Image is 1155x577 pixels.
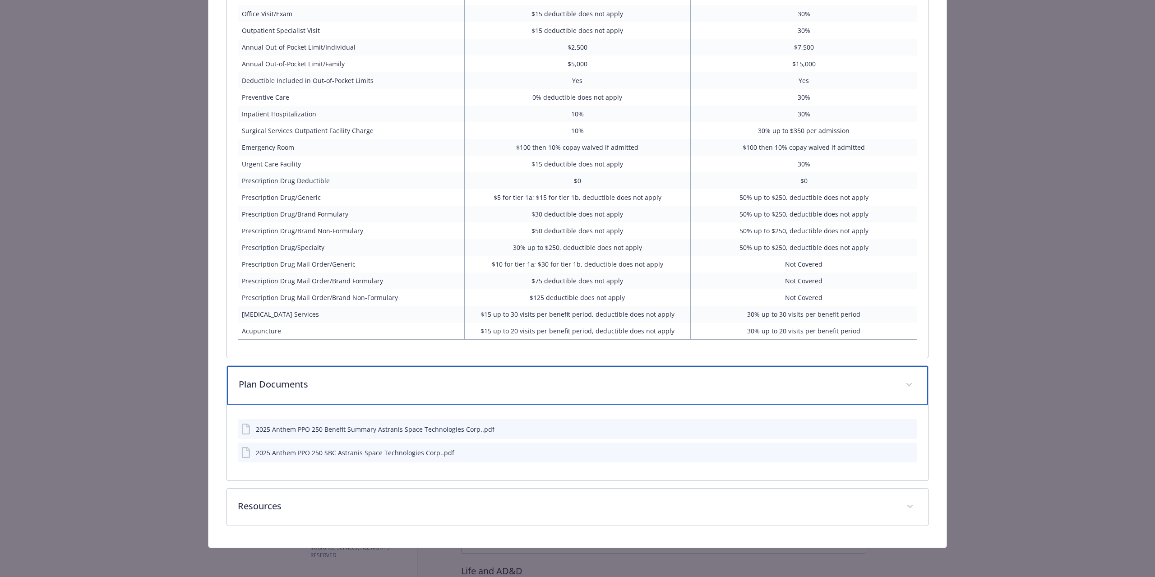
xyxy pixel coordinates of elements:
[464,222,691,239] td: $50 deductible does not apply
[464,306,691,323] td: $15 up to 30 visits per benefit period, deductible does not apply
[464,206,691,222] td: $30 deductible does not apply
[238,156,464,172] td: Urgent Care Facility
[691,5,917,22] td: 30%
[691,206,917,222] td: 50% up to $250, deductible does not apply
[691,256,917,272] td: Not Covered
[464,189,691,206] td: $5 for tier 1a; $15 for tier 1b, deductible does not apply
[464,289,691,306] td: $125 deductible does not apply
[464,72,691,89] td: Yes
[238,256,464,272] td: Prescription Drug Mail Order/Generic
[464,5,691,22] td: $15 deductible does not apply
[464,122,691,139] td: 10%
[238,323,464,340] td: Acupuncture
[691,139,917,156] td: $100 then 10% copay waived if admitted
[464,89,691,106] td: 0% deductible does not apply
[691,89,917,106] td: 30%
[238,5,464,22] td: Office Visit/Exam
[256,425,494,434] div: 2025 Anthem PPO 250 Benefit Summary Astranis Space Technologies Corp..pdf
[691,222,917,239] td: 50% up to $250, deductible does not apply
[238,89,464,106] td: Preventive Care
[691,156,917,172] td: 30%
[238,222,464,239] td: Prescription Drug/Brand Non-Formulary
[238,39,464,55] td: Annual Out-of-Pocket Limit/Individual
[238,72,464,89] td: Deductible Included in Out-of-Pocket Limits
[464,156,691,172] td: $15 deductible does not apply
[464,172,691,189] td: $0
[464,256,691,272] td: $10 for tier 1a; $30 for tier 1b, deductible does not apply
[238,499,896,513] p: Resources
[238,106,464,122] td: Inpatient Hospitalization
[464,22,691,39] td: $15 deductible does not apply
[238,139,464,156] td: Emergency Room
[464,139,691,156] td: $100 then 10% copay waived if admitted
[691,323,917,340] td: 30% up to 20 visits per benefit period
[238,122,464,139] td: Surgical Services Outpatient Facility Charge
[691,172,917,189] td: $0
[238,239,464,256] td: Prescription Drug/Specialty
[691,289,917,306] td: Not Covered
[464,323,691,340] td: $15 up to 20 visits per benefit period, deductible does not apply
[891,425,898,434] button: download file
[691,189,917,206] td: 50% up to $250, deductible does not apply
[227,366,928,405] div: Plan Documents
[464,39,691,55] td: $2,500
[691,72,917,89] td: Yes
[256,448,454,457] div: 2025 Anthem PPO 250 SBC Astranis Space Technologies Corp..pdf
[238,22,464,39] td: Outpatient Specialist Visit
[227,405,928,480] div: Plan Documents
[238,272,464,289] td: Prescription Drug Mail Order/Brand Formulary
[238,289,464,306] td: Prescription Drug Mail Order/Brand Non-Formulary
[238,55,464,72] td: Annual Out-of-Pocket Limit/Family
[891,448,898,457] button: download file
[691,272,917,289] td: Not Covered
[691,306,917,323] td: 30% up to 30 visits per benefit period
[238,172,464,189] td: Prescription Drug Deductible
[238,206,464,222] td: Prescription Drug/Brand Formulary
[227,489,928,526] div: Resources
[691,106,917,122] td: 30%
[464,272,691,289] td: $75 deductible does not apply
[464,106,691,122] td: 10%
[906,448,914,457] button: preview file
[239,378,895,391] p: Plan Documents
[238,306,464,323] td: [MEDICAL_DATA] Services
[691,122,917,139] td: 30% up to $350 per admission
[238,189,464,206] td: Prescription Drug/Generic
[691,39,917,55] td: $7,500
[691,239,917,256] td: 50% up to $250, deductible does not apply
[691,22,917,39] td: 30%
[464,55,691,72] td: $5,000
[691,55,917,72] td: $15,000
[906,425,914,434] button: preview file
[464,239,691,256] td: 30% up to $250, deductible does not apply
